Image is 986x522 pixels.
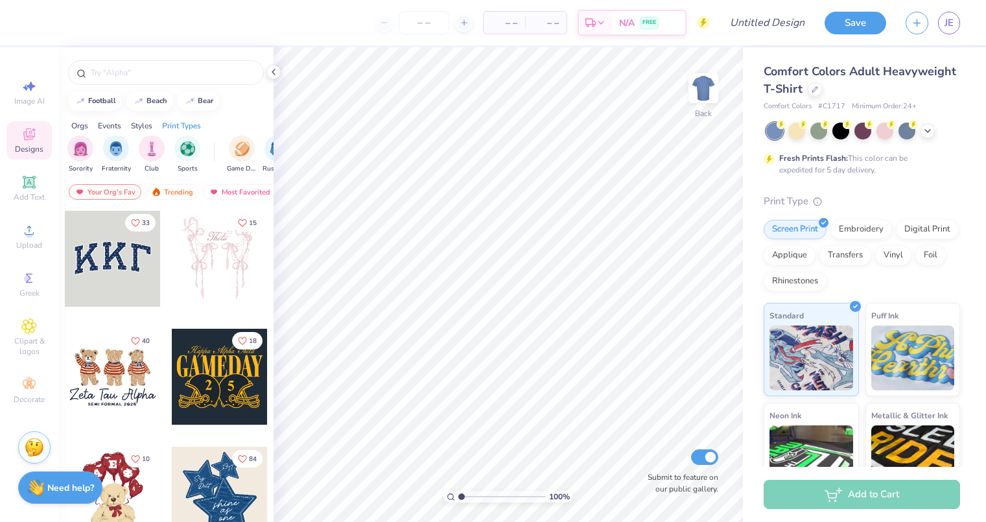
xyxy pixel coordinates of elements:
[14,192,45,202] span: Add Text
[75,97,86,105] img: trend_line.gif
[139,136,165,174] button: filter button
[263,164,292,174] span: Rush & Bid
[145,141,159,156] img: Club Image
[769,309,804,322] span: Standard
[142,338,150,344] span: 40
[690,75,716,101] img: Back
[764,220,827,239] div: Screen Print
[642,18,656,27] span: FREE
[162,120,201,132] div: Print Types
[399,11,449,34] input: – –
[769,409,801,422] span: Neon Ink
[88,97,116,104] div: football
[852,101,917,112] span: Minimum Order: 24 +
[142,456,150,462] span: 10
[145,164,159,174] span: Club
[695,108,712,119] div: Back
[178,91,219,111] button: bear
[764,246,816,265] div: Applique
[19,288,40,298] span: Greek
[134,97,144,105] img: trend_line.gif
[174,136,200,174] div: filter for Sports
[16,240,42,250] span: Upload
[174,136,200,174] button: filter button
[125,332,156,350] button: Like
[73,141,88,156] img: Sorority Image
[147,97,167,104] div: beach
[126,91,173,111] button: beach
[180,141,195,156] img: Sports Image
[263,136,292,174] button: filter button
[896,220,959,239] div: Digital Print
[769,326,853,390] img: Standard
[549,491,570,503] span: 100 %
[232,450,263,468] button: Like
[131,120,152,132] div: Styles
[249,338,257,344] span: 18
[98,120,121,132] div: Events
[270,141,285,156] img: Rush & Bid Image
[14,96,45,106] span: Image AI
[109,141,123,156] img: Fraternity Image
[769,425,853,490] img: Neon Ink
[209,187,219,196] img: most_fav.gif
[47,482,94,494] strong: Need help?
[198,97,213,104] div: bear
[227,136,257,174] div: filter for Game Day
[819,246,871,265] div: Transfers
[69,164,93,174] span: Sorority
[232,332,263,350] button: Like
[6,336,52,357] span: Clipart & logos
[619,16,635,30] span: N/A
[14,394,45,405] span: Decorate
[69,184,141,200] div: Your Org's Fav
[779,152,939,176] div: This color can be expedited for 5 day delivery.
[818,101,845,112] span: # C1717
[102,136,131,174] div: filter for Fraternity
[533,16,559,30] span: – –
[15,144,43,154] span: Designs
[145,184,199,200] div: Trending
[89,66,255,79] input: Try "Alpha"
[871,309,898,322] span: Puff Ink
[764,194,960,209] div: Print Type
[139,136,165,174] div: filter for Club
[142,220,150,226] span: 33
[830,220,892,239] div: Embroidery
[825,12,886,34] button: Save
[915,246,946,265] div: Foil
[151,187,161,196] img: trending.gif
[102,164,131,174] span: Fraternity
[249,456,257,462] span: 84
[938,12,960,34] a: JE
[249,220,257,226] span: 15
[232,214,263,231] button: Like
[875,246,911,265] div: Vinyl
[871,409,948,422] span: Metallic & Glitter Ink
[235,141,250,156] img: Game Day Image
[68,91,122,111] button: football
[125,450,156,468] button: Like
[227,136,257,174] button: filter button
[102,136,131,174] button: filter button
[720,10,815,36] input: Untitled Design
[178,164,198,174] span: Sports
[71,120,88,132] div: Orgs
[491,16,517,30] span: – –
[67,136,93,174] button: filter button
[185,97,195,105] img: trend_line.gif
[75,187,85,196] img: most_fav.gif
[263,136,292,174] div: filter for Rush & Bid
[125,214,156,231] button: Like
[945,16,954,30] span: JE
[764,272,827,291] div: Rhinestones
[203,184,276,200] div: Most Favorited
[67,136,93,174] div: filter for Sorority
[779,153,848,163] strong: Fresh Prints Flash:
[764,101,812,112] span: Comfort Colors
[227,164,257,174] span: Game Day
[871,326,955,390] img: Puff Ink
[640,471,718,495] label: Submit to feature on our public gallery.
[871,425,955,490] img: Metallic & Glitter Ink
[764,64,956,97] span: Comfort Colors Adult Heavyweight T-Shirt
